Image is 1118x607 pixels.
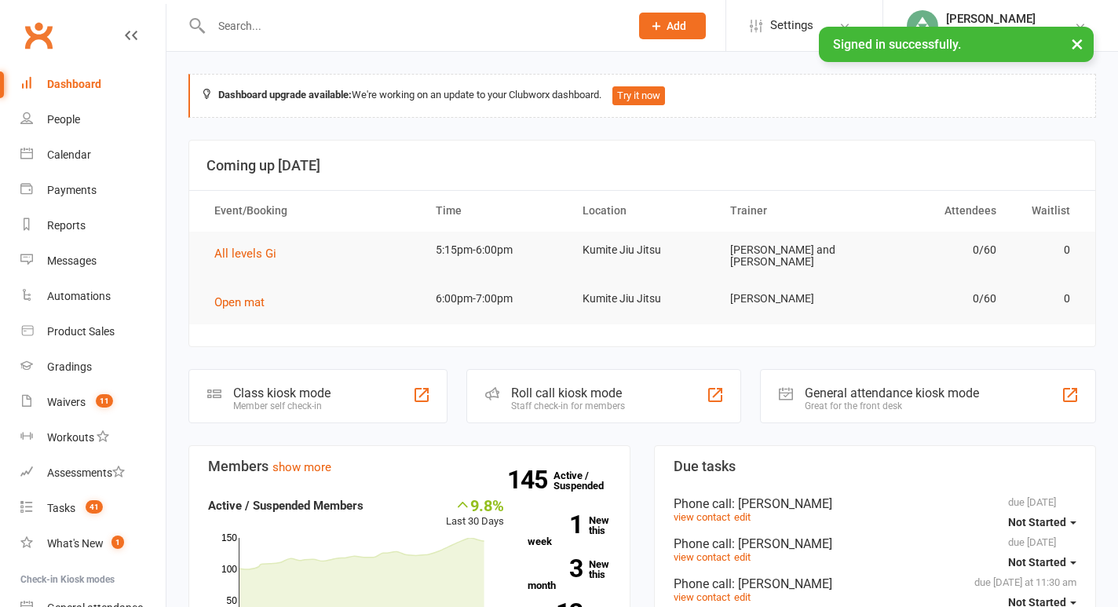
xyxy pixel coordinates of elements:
[507,468,554,492] strong: 145
[511,400,625,411] div: Staff check-in for members
[639,13,706,39] button: Add
[734,511,751,523] a: edit
[214,295,265,309] span: Open mat
[732,576,832,591] span: : [PERSON_NAME]
[206,15,619,37] input: Search...
[20,208,166,243] a: Reports
[111,536,124,549] span: 1
[528,559,611,591] a: 3New this month
[200,191,422,231] th: Event/Booking
[20,314,166,349] a: Product Sales
[47,325,115,338] div: Product Sales
[674,536,1076,551] div: Phone call
[96,394,113,408] span: 11
[1010,280,1084,317] td: 0
[422,191,569,231] th: Time
[716,232,864,281] td: [PERSON_NAME] and [PERSON_NAME]
[732,536,832,551] span: : [PERSON_NAME]
[20,173,166,208] a: Payments
[47,360,92,373] div: Gradings
[528,557,583,580] strong: 3
[233,400,331,411] div: Member self check-in
[446,496,504,530] div: Last 30 Days
[47,396,86,408] div: Waivers
[188,74,1096,118] div: We're working on an update to your Clubworx dashboard.
[1008,556,1066,569] span: Not Started
[20,385,166,420] a: Waivers 11
[946,12,1036,26] div: [PERSON_NAME]
[47,466,125,479] div: Assessments
[19,16,58,55] a: Clubworx
[208,499,364,513] strong: Active / Suspended Members
[674,576,1076,591] div: Phone call
[214,244,287,263] button: All levels Gi
[218,89,352,101] strong: Dashboard upgrade available:
[716,280,864,317] td: [PERSON_NAME]
[272,460,331,474] a: show more
[47,254,97,267] div: Messages
[208,459,611,474] h3: Members
[20,67,166,102] a: Dashboard
[20,526,166,561] a: What's New1
[734,551,751,563] a: edit
[568,280,716,317] td: Kumite Jiu Jitsu
[47,148,91,161] div: Calendar
[833,37,961,52] span: Signed in successfully.
[20,349,166,385] a: Gradings
[47,431,94,444] div: Workouts
[716,191,864,231] th: Trainer
[1010,232,1084,269] td: 0
[528,515,611,547] a: 1New this week
[674,511,730,523] a: view contact
[20,491,166,526] a: Tasks 41
[20,279,166,314] a: Automations
[422,280,569,317] td: 6:00pm-7:00pm
[47,78,101,90] div: Dashboard
[907,10,938,42] img: thumb_image1713433996.png
[20,420,166,455] a: Workouts
[422,232,569,269] td: 5:15pm-6:00pm
[805,386,979,400] div: General attendance kiosk mode
[805,400,979,411] div: Great for the front desk
[1008,516,1066,528] span: Not Started
[511,386,625,400] div: Roll call kiosk mode
[1063,27,1091,60] button: ×
[946,26,1036,40] div: Kumite Jiu Jitsu
[734,591,751,603] a: edit
[47,219,86,232] div: Reports
[667,20,686,32] span: Add
[20,455,166,491] a: Assessments
[20,102,166,137] a: People
[214,293,276,312] button: Open mat
[86,500,103,514] span: 41
[732,496,832,511] span: : [PERSON_NAME]
[47,290,111,302] div: Automations
[233,386,331,400] div: Class kiosk mode
[674,551,730,563] a: view contact
[568,232,716,269] td: Kumite Jiu Jitsu
[554,459,623,503] a: 145Active / Suspended
[20,243,166,279] a: Messages
[1008,508,1076,536] button: Not Started
[674,459,1076,474] h3: Due tasks
[446,496,504,514] div: 9.8%
[47,537,104,550] div: What's New
[863,191,1010,231] th: Attendees
[770,8,813,43] span: Settings
[214,247,276,261] span: All levels Gi
[47,502,75,514] div: Tasks
[674,591,730,603] a: view contact
[863,280,1010,317] td: 0/60
[1010,191,1084,231] th: Waitlist
[863,232,1010,269] td: 0/60
[206,158,1078,174] h3: Coming up [DATE]
[612,86,665,105] button: Try it now
[528,513,583,536] strong: 1
[674,496,1076,511] div: Phone call
[1008,548,1076,576] button: Not Started
[47,184,97,196] div: Payments
[47,113,80,126] div: People
[568,191,716,231] th: Location
[20,137,166,173] a: Calendar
